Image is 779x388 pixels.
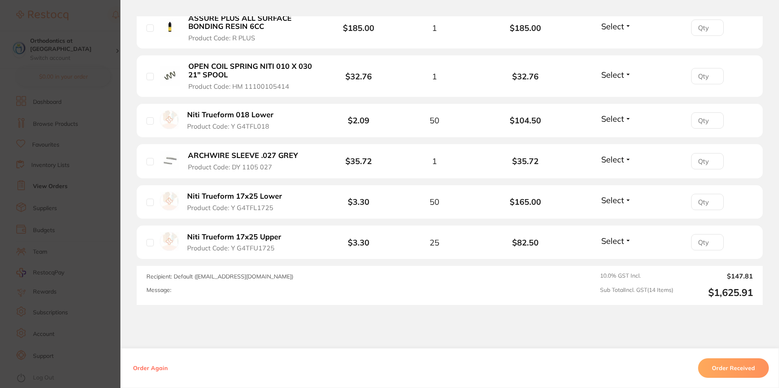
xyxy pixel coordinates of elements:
[187,233,281,241] b: Niti Trueform 17x25 Upper
[691,68,724,84] input: Qty
[160,192,179,210] img: Niti Trueform 17x25 Lower
[160,17,180,37] img: ASSURE PLUS ALL SURFACE BONDING RESIN 6CC
[185,110,283,130] button: Niti Trueform 018 Lower Product Code: Y G4TFL018
[601,21,624,31] span: Select
[187,204,273,211] span: Product Code: Y G4TFL1725
[185,151,307,171] button: ARCHWIRE SLEEVE .027 GREY Product Code: DY 1105 027
[600,287,673,298] span: Sub Total Incl. GST ( 14 Items)
[698,358,769,378] button: Order Received
[188,14,314,31] b: ASSURE PLUS ALL SURFACE BONDING RESIN 6CC
[160,110,179,129] img: Niti Trueform 018 Lower
[188,83,289,90] span: Product Code: HM 11100105414
[432,23,437,33] span: 1
[186,62,316,90] button: OPEN COIL SPRING NITI 010 X 030 21" SPOOL Product Code: HM 11100105414
[600,272,673,280] span: 10.0 % GST Incl.
[430,197,439,206] span: 50
[601,114,624,124] span: Select
[187,192,282,201] b: Niti Trueform 17x25 Lower
[480,197,571,206] b: $165.00
[131,364,170,372] button: Order Again
[345,156,372,166] b: $35.72
[146,287,171,294] label: Message:
[188,62,314,79] b: OPEN COIL SPRING NITI 010 X 030 21" SPOOL
[348,115,369,125] b: $2.09
[680,272,753,280] output: $147.81
[432,156,437,166] span: 1
[160,151,179,170] img: ARCHWIRE SLEEVE .027 GREY
[185,232,291,252] button: Niti Trueform 17x25 Upper Product Code: Y G4TFU1725
[345,71,372,81] b: $32.76
[480,23,571,33] b: $185.00
[430,116,439,125] span: 50
[599,195,634,205] button: Select
[691,194,724,210] input: Qty
[430,238,439,247] span: 25
[599,70,634,80] button: Select
[185,192,292,212] button: Niti Trueform 17x25 Lower Product Code: Y G4TFL1725
[599,154,634,164] button: Select
[480,156,571,166] b: $35.72
[187,123,269,130] span: Product Code: Y G4TFL018
[601,154,624,164] span: Select
[348,237,369,248] b: $3.30
[160,232,179,251] img: Niti Trueform 17x25 Upper
[691,153,724,169] input: Qty
[348,197,369,207] b: $3.30
[432,72,437,81] span: 1
[160,66,180,85] img: OPEN COIL SPRING NITI 010 X 030 21" SPOOL
[601,195,624,205] span: Select
[188,151,298,160] b: ARCHWIRE SLEEVE .027 GREY
[601,70,624,80] span: Select
[691,234,724,250] input: Qty
[691,20,724,36] input: Qty
[480,238,571,247] b: $82.50
[187,244,275,252] span: Product Code: Y G4TFU1725
[691,112,724,129] input: Qty
[187,111,273,119] b: Niti Trueform 018 Lower
[480,116,571,125] b: $104.50
[188,34,255,42] span: Product Code: R PLUS
[480,72,571,81] b: $32.76
[599,236,634,246] button: Select
[343,23,374,33] b: $185.00
[146,273,293,280] span: Recipient: Default ( [EMAIL_ADDRESS][DOMAIN_NAME] )
[186,14,316,42] button: ASSURE PLUS ALL SURFACE BONDING RESIN 6CC Product Code: R PLUS
[680,287,753,298] output: $1,625.91
[188,163,272,171] span: Product Code: DY 1105 027
[599,21,634,31] button: Select
[599,114,634,124] button: Select
[601,236,624,246] span: Select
